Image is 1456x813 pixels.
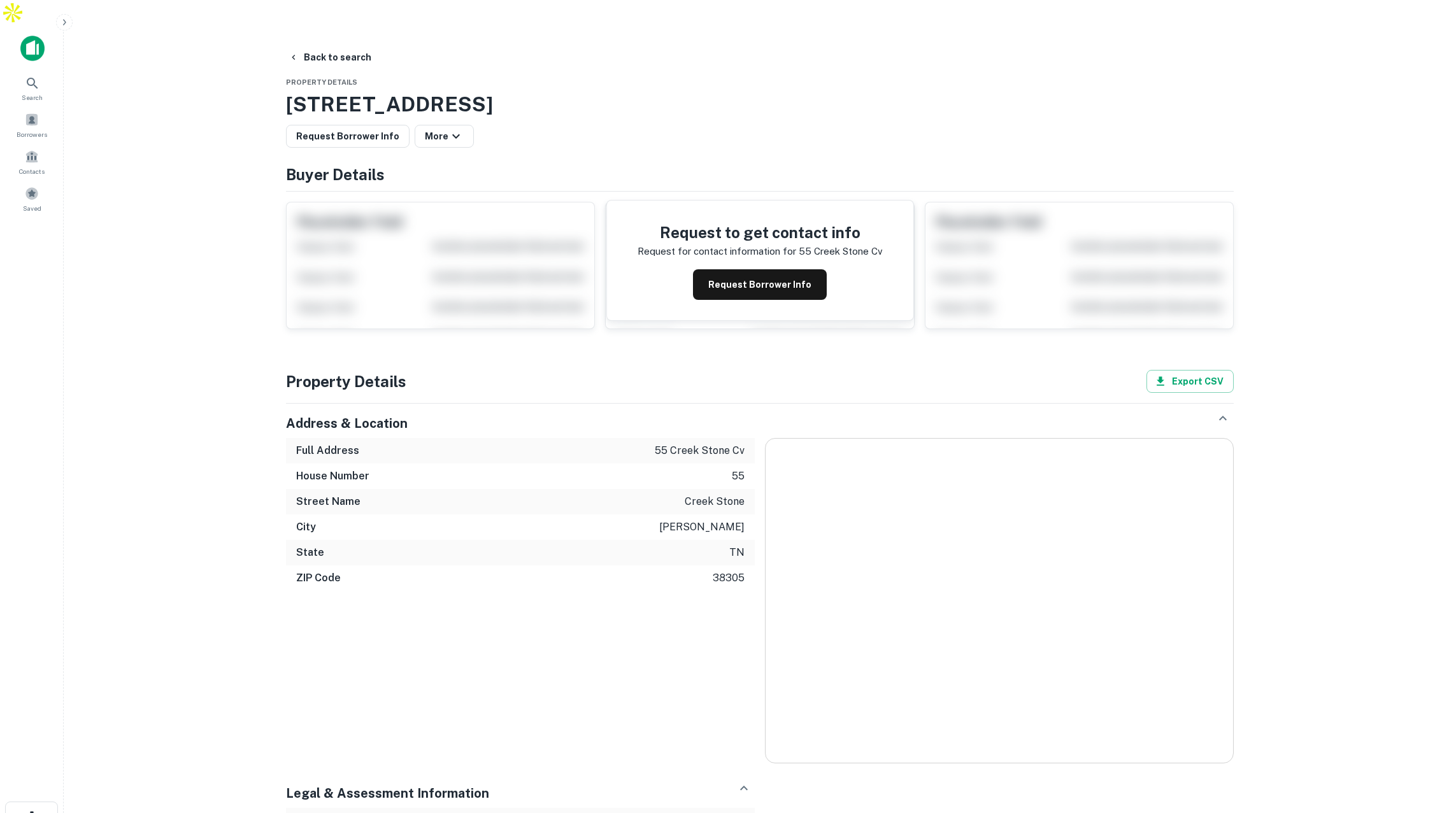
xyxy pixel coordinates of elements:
a: Search [4,71,60,105]
span: Borrowers [17,129,47,139]
p: Request for contact information for [638,244,796,259]
h4: Buyer Details [286,163,1234,186]
p: 38305 [713,570,745,586]
h5: Legal & Assessment Information [286,784,489,803]
span: Property Details [286,78,357,86]
p: creek stone [685,494,745,509]
h6: City [296,520,316,535]
p: [PERSON_NAME] [659,520,745,535]
h4: Request to get contact info [638,221,883,244]
h6: Street Name [296,494,360,509]
h5: Address & Location [286,414,408,433]
button: Back to search [283,46,376,69]
a: Saved [4,181,60,216]
p: 55 [732,469,745,484]
button: Request Borrower Info [286,125,410,148]
button: More [415,125,474,148]
button: Request Borrower Info [693,269,827,300]
a: Borrowers [4,108,60,142]
h3: [STREET_ADDRESS] [286,89,1234,120]
h6: Full Address [296,443,359,458]
button: Export CSV [1146,370,1234,393]
h6: State [296,545,324,560]
a: Contacts [4,145,60,179]
img: capitalize-icon.png [20,36,45,61]
span: Contacts [19,166,45,176]
span: Saved [23,203,41,213]
h4: Property Details [286,370,406,393]
p: 55 creek stone cv [799,244,883,259]
p: tn [729,545,745,560]
h6: ZIP Code [296,570,341,586]
p: 55 creek stone cv [655,443,745,458]
span: Search [22,92,43,103]
iframe: Chat Widget [1392,711,1456,772]
h6: House Number [296,469,369,484]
